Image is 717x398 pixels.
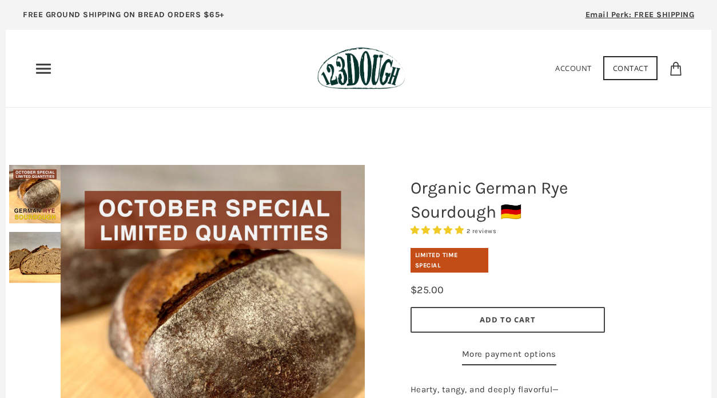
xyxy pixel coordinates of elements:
[603,56,658,80] a: Contact
[555,63,592,73] a: Account
[467,227,497,235] span: 2 reviews
[411,307,605,333] button: Add to Cart
[480,314,536,325] span: Add to Cart
[9,165,61,223] img: Organic German Rye Sourdough 🇩🇪
[568,6,712,30] a: Email Perk: FREE SHIPPING
[317,47,405,90] img: 123Dough Bakery
[585,10,695,19] span: Email Perk: FREE SHIPPING
[411,282,444,298] div: $25.00
[9,232,61,283] img: Organic German Rye Sourdough 🇩🇪
[6,6,242,30] a: FREE GROUND SHIPPING ON BREAD ORDERS $65+
[462,347,556,365] a: More payment options
[411,225,467,235] span: 5.00 stars
[34,60,53,78] nav: Primary
[402,170,614,230] h1: Organic German Rye Sourdough 🇩🇪
[23,9,225,21] p: FREE GROUND SHIPPING ON BREAD ORDERS $65+
[411,248,488,273] div: Limited Time Special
